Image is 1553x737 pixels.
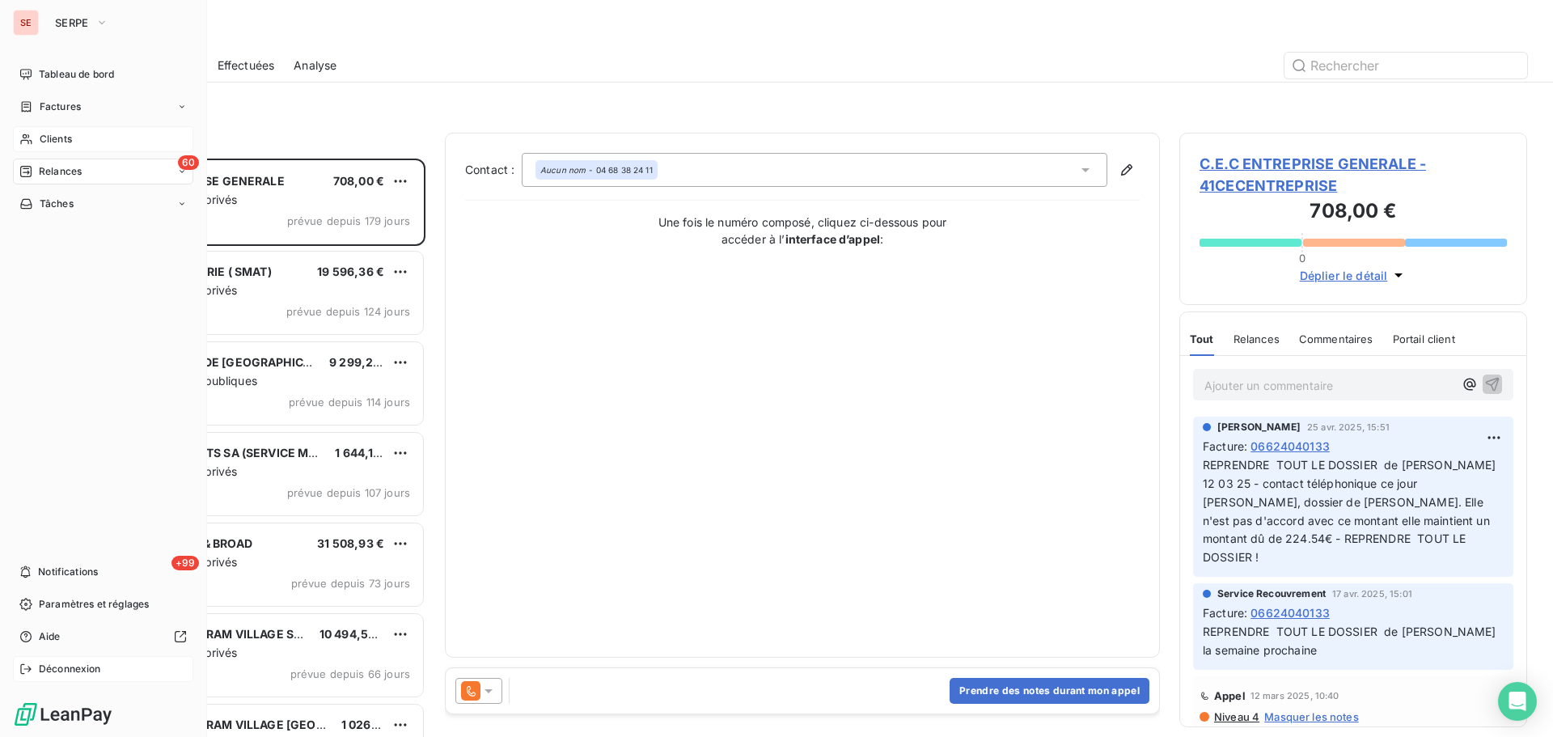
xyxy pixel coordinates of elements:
[39,597,149,612] span: Paramètres et réglages
[287,486,410,499] span: prévue depuis 107 jours
[1203,625,1500,657] span: REPRENDRE TOUT LE DOSSIER de [PERSON_NAME] la semaine prochaine
[39,629,61,644] span: Aide
[1295,266,1412,285] button: Déplier le détail
[287,214,410,227] span: prévue depuis 179 jours
[317,265,384,278] span: 19 596,36 €
[38,565,98,579] span: Notifications
[40,100,81,114] span: Factures
[1190,332,1214,345] span: Tout
[171,556,199,570] span: +99
[335,446,391,460] span: 1 644,19 €
[317,536,384,550] span: 31 508,93 €
[1217,420,1301,434] span: [PERSON_NAME]
[114,446,352,460] span: HLM DES CHALETS SA (SERVICE MARCHE)
[13,701,113,727] img: Logo LeanPay
[1200,153,1507,197] span: C.E.C ENTREPRISE GENERALE - 41CECENTREPRISE
[39,164,82,179] span: Relances
[1203,438,1247,455] span: Facture :
[55,16,89,29] span: SERPE
[286,305,410,318] span: prévue depuis 124 jours
[1264,710,1359,723] span: Masquer les notes
[13,10,39,36] div: SE
[950,678,1149,704] button: Prendre des notes durant mon appel
[329,355,391,369] span: 9 299,24 €
[114,355,342,369] span: DEPARTEMENT DE [GEOGRAPHIC_DATA]
[341,718,400,731] span: 1 026,72 €
[114,718,406,731] span: NEXITY IR PROGRAM VILLAGE [GEOGRAPHIC_DATA]
[40,197,74,211] span: Tâches
[1299,332,1373,345] span: Commentaires
[1203,604,1247,621] span: Facture :
[1332,589,1412,599] span: 17 avr. 2025, 15:01
[291,577,410,590] span: prévue depuis 73 jours
[218,57,275,74] span: Effectuées
[641,214,964,248] p: Une fois le numéro composé, cliquez ci-dessous pour accéder à l’ :
[465,162,522,178] label: Contact :
[785,232,881,246] strong: interface d’appel
[1212,710,1259,723] span: Niveau 4
[290,667,410,680] span: prévue depuis 66 jours
[1498,682,1537,721] div: Open Intercom Messenger
[1299,252,1305,265] span: 0
[1284,53,1527,78] input: Rechercher
[178,155,199,170] span: 60
[40,132,72,146] span: Clients
[1250,438,1330,455] span: 06624040133
[289,396,410,409] span: prévue depuis 114 jours
[1200,197,1507,229] h3: 708,00 €
[1234,332,1280,345] span: Relances
[1217,587,1326,601] span: Service Recouvrement
[1250,691,1339,701] span: 12 mars 2025, 10:40
[333,174,384,188] span: 708,00 €
[1300,267,1388,284] span: Déplier le détail
[540,164,653,176] div: - 04 68 38 24 11
[13,624,193,650] a: Aide
[1214,689,1246,702] span: Appel
[294,57,336,74] span: Analyse
[78,159,425,737] div: grid
[319,627,386,641] span: 10 494,57 €
[39,662,101,676] span: Déconnexion
[114,627,310,641] span: NEXITY IR PROGRAM VILLAGE SUD
[1393,332,1455,345] span: Portail client
[1307,422,1390,432] span: 25 avr. 2025, 15:51
[39,67,114,82] span: Tableau de bord
[540,164,586,176] em: Aucun nom
[1250,604,1330,621] span: 06624040133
